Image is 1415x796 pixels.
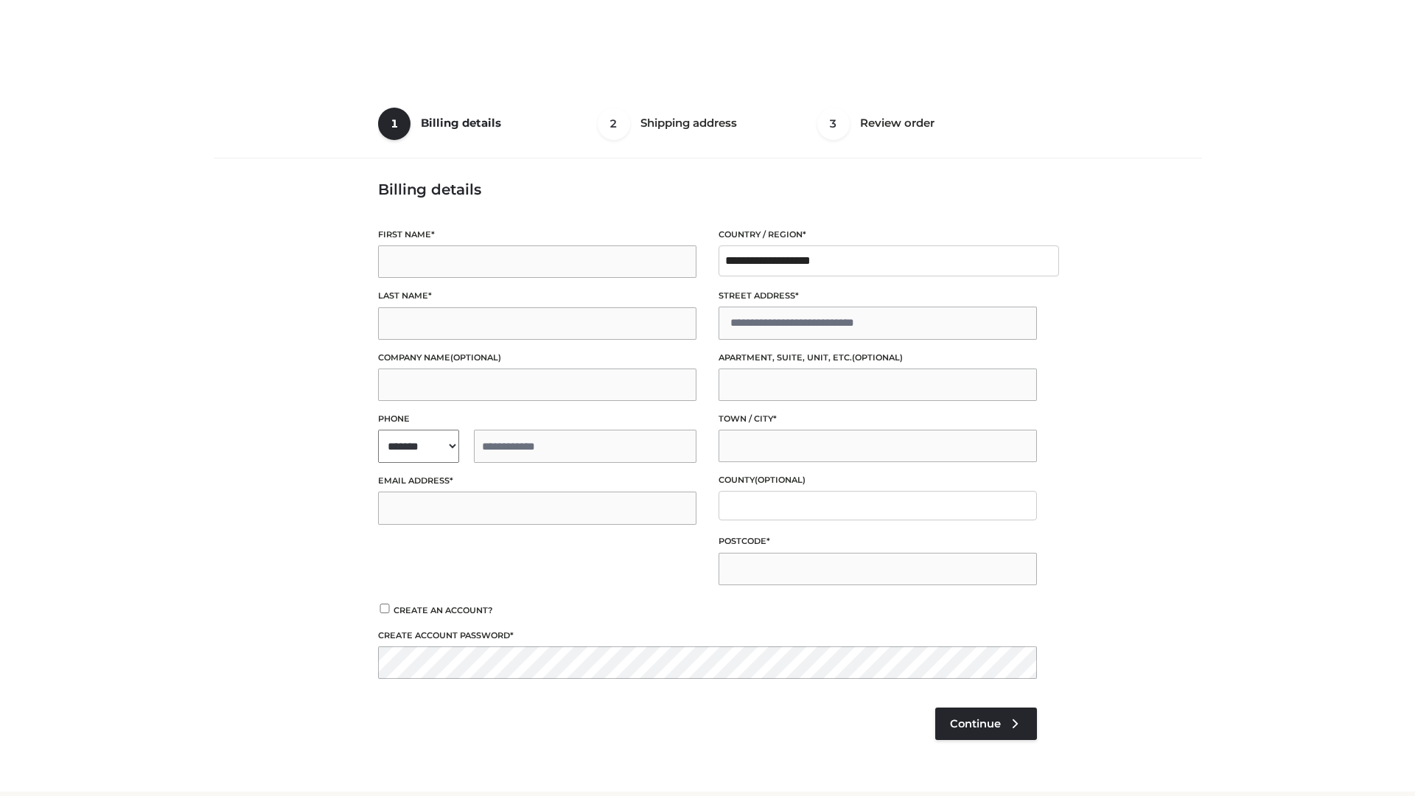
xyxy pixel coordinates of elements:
span: (optional) [450,352,501,363]
label: County [719,473,1037,487]
label: Street address [719,289,1037,303]
span: 1 [378,108,410,140]
label: Create account password [378,629,1037,643]
label: Phone [378,412,696,426]
label: Postcode [719,534,1037,548]
label: Email address [378,474,696,488]
span: Billing details [421,116,501,130]
span: (optional) [852,352,903,363]
h3: Billing details [378,181,1037,198]
span: Review order [860,116,934,130]
span: (optional) [755,475,806,485]
label: Town / City [719,412,1037,426]
label: Company name [378,351,696,365]
label: Country / Region [719,228,1037,242]
a: Continue [935,708,1037,740]
input: Create an account? [378,604,391,613]
label: Last name [378,289,696,303]
span: Shipping address [640,116,737,130]
label: First name [378,228,696,242]
span: 2 [598,108,630,140]
label: Apartment, suite, unit, etc. [719,351,1037,365]
span: 3 [817,108,850,140]
span: Continue [950,717,1001,730]
span: Create an account? [394,605,493,615]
